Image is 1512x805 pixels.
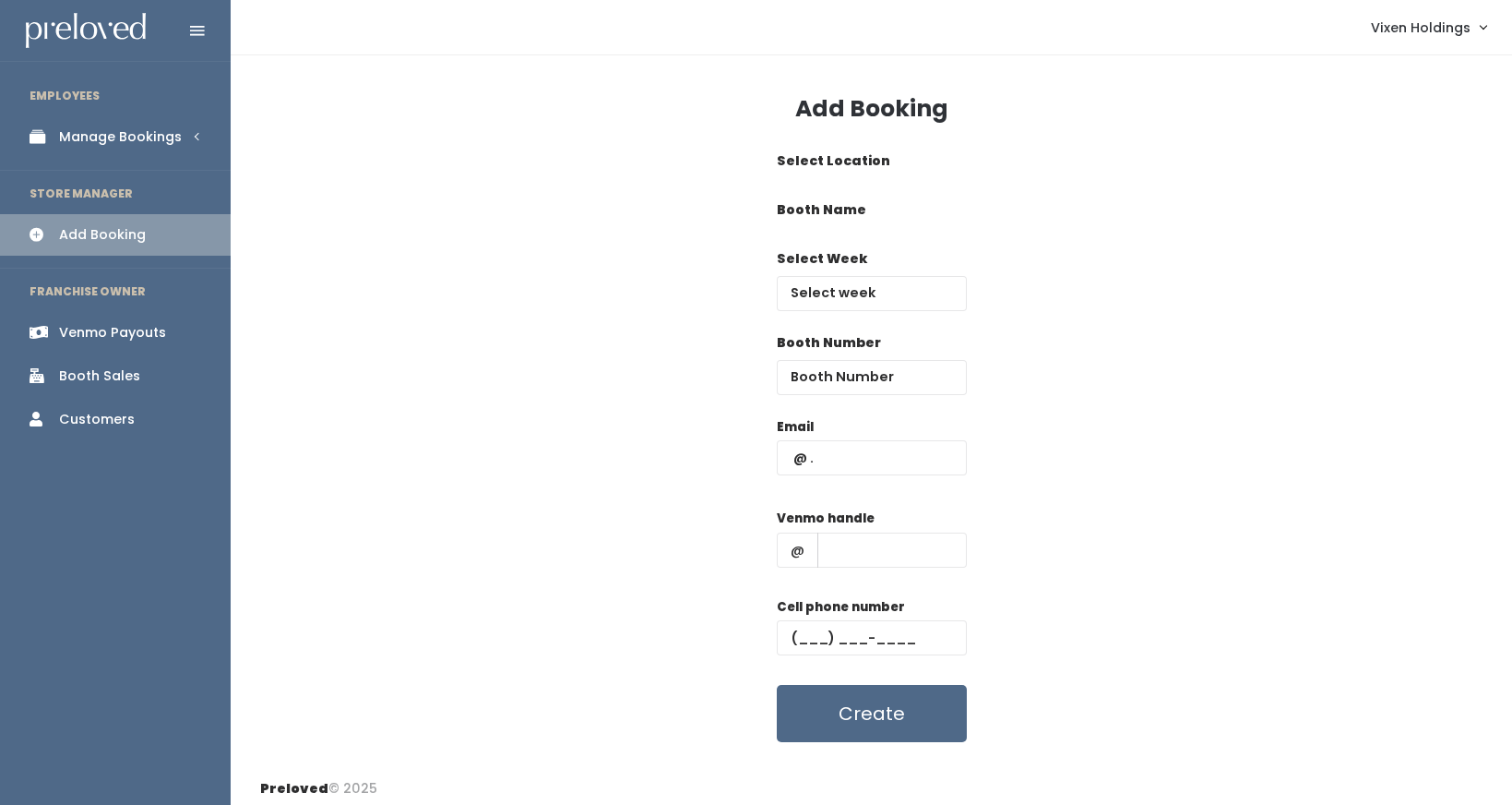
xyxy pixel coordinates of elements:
[777,440,967,475] input: @ .
[777,533,818,568] span: @
[26,13,146,49] img: preloved logo
[777,249,867,269] label: Select Week
[1371,18,1470,38] span: Vixen Holdings
[777,360,967,395] input: Booth Number
[260,779,328,798] span: Preloved
[59,410,135,429] div: Customers
[777,598,905,617] label: Cell phone number
[59,127,182,147] div: Manage Bookings
[1352,7,1505,47] a: Vixen Holdings
[59,323,166,342] div: Venmo Payouts
[59,225,146,245] div: Add Booking
[777,510,875,528] label: Venmo handle
[777,200,866,220] label: Booth Name
[777,418,814,437] label: Email
[777,276,967,311] input: Select week
[260,764,377,799] div: © 2025
[777,620,967,655] input: (___) ___-____
[795,96,948,122] h3: Add Booking
[777,333,881,353] label: Booth Number
[777,151,890,171] label: Select Location
[59,366,140,386] div: Booth Sales
[777,685,967,742] button: Create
